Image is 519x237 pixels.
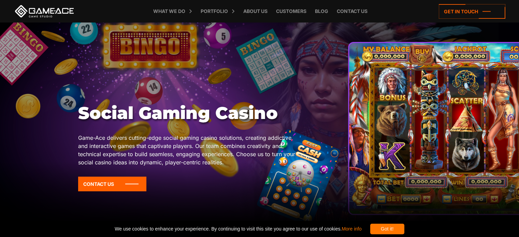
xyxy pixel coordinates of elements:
p: Game-Ace delivers cutting-edge social gaming casino solutions, creating addictive and interactive... [78,134,296,166]
a: Get in touch [439,4,505,19]
a: More info [342,226,361,232]
h1: Social Gaming Casino [78,103,296,123]
a: Contact Us [78,177,146,191]
div: Got it! [370,224,404,234]
span: We use cookies to enhance your experience. By continuing to visit this site you agree to our use ... [115,224,361,234]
